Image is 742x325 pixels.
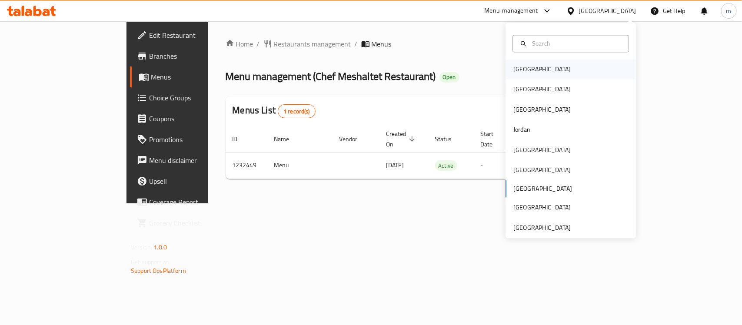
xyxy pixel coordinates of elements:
[513,145,571,155] div: [GEOGRAPHIC_DATA]
[226,39,598,49] nav: breadcrumb
[130,150,250,171] a: Menu disclaimer
[130,212,250,233] a: Grocery Checklist
[513,223,571,232] div: [GEOGRAPHIC_DATA]
[513,105,571,114] div: [GEOGRAPHIC_DATA]
[130,46,250,66] a: Branches
[149,176,243,186] span: Upsell
[372,39,392,49] span: Menus
[474,152,516,179] td: -
[131,242,152,253] span: Version:
[435,134,463,144] span: Status
[130,66,250,87] a: Menus
[149,155,243,166] span: Menu disclaimer
[130,171,250,192] a: Upsell
[233,104,316,118] h2: Menus List
[263,39,351,49] a: Restaurants management
[130,129,250,150] a: Promotions
[439,72,459,83] div: Open
[130,108,250,129] a: Coupons
[233,134,249,144] span: ID
[149,113,243,124] span: Coupons
[274,39,351,49] span: Restaurants management
[355,39,358,49] li: /
[131,265,186,276] a: Support.OpsPlatform
[513,166,571,175] div: [GEOGRAPHIC_DATA]
[149,134,243,145] span: Promotions
[149,197,243,207] span: Coverage Report
[435,161,457,171] span: Active
[386,159,404,171] span: [DATE]
[278,107,315,116] span: 1 record(s)
[513,85,571,94] div: [GEOGRAPHIC_DATA]
[131,256,171,268] span: Get support on:
[513,125,530,135] div: Jordan
[149,218,243,228] span: Grocery Checklist
[339,134,369,144] span: Vendor
[149,51,243,61] span: Branches
[130,192,250,212] a: Coverage Report
[726,6,732,16] span: m
[386,129,418,149] span: Created On
[435,160,457,171] div: Active
[579,6,636,16] div: [GEOGRAPHIC_DATA]
[513,203,571,212] div: [GEOGRAPHIC_DATA]
[529,39,623,48] input: Search
[130,25,250,46] a: Edit Restaurant
[153,242,167,253] span: 1.0.0
[267,152,333,179] td: Menu
[485,6,538,16] div: Menu-management
[257,39,260,49] li: /
[149,30,243,40] span: Edit Restaurant
[274,134,301,144] span: Name
[481,129,505,149] span: Start Date
[513,65,571,74] div: [GEOGRAPHIC_DATA]
[130,87,250,108] a: Choice Groups
[278,104,316,118] div: Total records count
[439,73,459,81] span: Open
[151,72,243,82] span: Menus
[226,66,436,86] span: Menu management ( Chef Meshaltet Restaurant )
[226,126,658,179] table: enhanced table
[149,93,243,103] span: Choice Groups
